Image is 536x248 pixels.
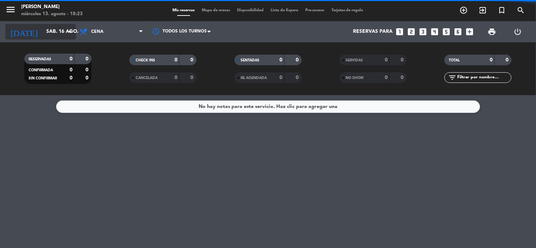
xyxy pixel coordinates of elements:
[241,59,260,62] span: SENTADAS
[454,27,463,36] i: looks_6
[479,6,487,14] i: exit_to_app
[70,56,72,61] strong: 0
[267,8,302,12] span: Lista de Espera
[66,28,74,36] i: arrow_drop_down
[91,29,104,34] span: Cena
[5,24,43,40] i: [DATE]
[442,27,451,36] i: looks_5
[198,8,234,12] span: Mapa de mesas
[21,4,83,11] div: [PERSON_NAME]
[385,58,388,62] strong: 0
[70,75,72,80] strong: 0
[175,58,177,62] strong: 0
[448,73,457,82] i: filter_list
[407,27,416,36] i: looks_two
[395,27,405,36] i: looks_one
[29,68,53,72] span: CONFIRMADA
[385,75,388,80] strong: 0
[401,58,405,62] strong: 0
[302,8,328,12] span: Pre-acceso
[86,67,90,72] strong: 0
[21,11,83,18] div: miércoles 13. agosto - 18:23
[86,75,90,80] strong: 0
[5,4,16,15] i: menu
[460,6,468,14] i: add_circle_outline
[234,8,267,12] span: Disponibilidad
[401,75,405,80] strong: 0
[430,27,440,36] i: looks_4
[169,8,198,12] span: Mis reservas
[517,6,525,14] i: search
[191,75,195,80] strong: 0
[346,76,364,80] span: NO SHOW
[136,59,155,62] span: CHECK INS
[328,8,367,12] span: Tarjetas de regalo
[506,58,510,62] strong: 0
[199,103,337,111] div: No hay notas para este servicio. Haz clic para agregar una
[498,6,506,14] i: turned_in_not
[465,27,475,36] i: add_box
[280,58,283,62] strong: 0
[488,28,496,36] span: print
[70,67,72,72] strong: 0
[241,76,267,80] span: RE AGENDADA
[136,76,158,80] span: CANCELADA
[505,21,531,42] div: LOG OUT
[449,59,460,62] span: TOTAL
[175,75,177,80] strong: 0
[353,29,393,35] span: Reservas para
[86,56,90,61] strong: 0
[296,58,300,62] strong: 0
[296,75,300,80] strong: 0
[191,58,195,62] strong: 0
[490,58,493,62] strong: 0
[514,28,522,36] i: power_settings_new
[346,59,363,62] span: SERVIDAS
[5,4,16,17] button: menu
[457,74,511,81] input: Filtrar por nombre...
[280,75,283,80] strong: 0
[29,77,57,80] span: SIN CONFIRMAR
[29,58,51,61] span: RESERVADAS
[419,27,428,36] i: looks_3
